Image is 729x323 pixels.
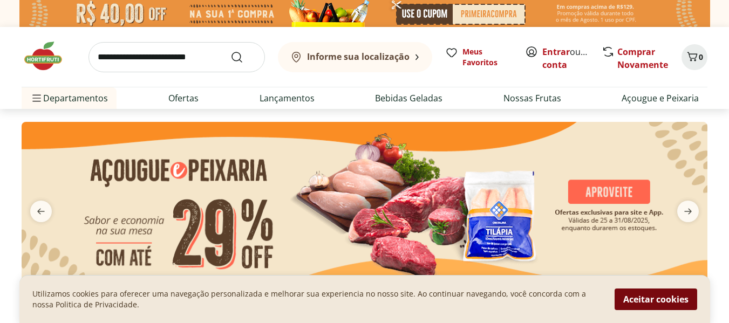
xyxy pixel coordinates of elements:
[168,92,199,105] a: Ofertas
[375,92,442,105] a: Bebidas Geladas
[617,46,668,71] a: Comprar Novamente
[699,52,703,62] span: 0
[278,42,432,72] button: Informe sua localização
[22,40,76,72] img: Hortifruti
[22,122,707,288] img: açougue
[615,288,697,310] button: Aceitar cookies
[542,46,602,71] a: Criar conta
[30,85,43,111] button: Menu
[307,51,410,63] b: Informe sua localização
[230,51,256,64] button: Submit Search
[22,201,60,222] button: previous
[88,42,265,72] input: search
[503,92,561,105] a: Nossas Frutas
[260,92,315,105] a: Lançamentos
[32,288,602,310] p: Utilizamos cookies para oferecer uma navegação personalizada e melhorar sua experiencia no nosso ...
[445,46,512,68] a: Meus Favoritos
[30,85,108,111] span: Departamentos
[542,45,590,71] span: ou
[462,46,512,68] span: Meus Favoritos
[669,201,707,222] button: next
[542,46,570,58] a: Entrar
[622,92,699,105] a: Açougue e Peixaria
[682,44,707,70] button: Carrinho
